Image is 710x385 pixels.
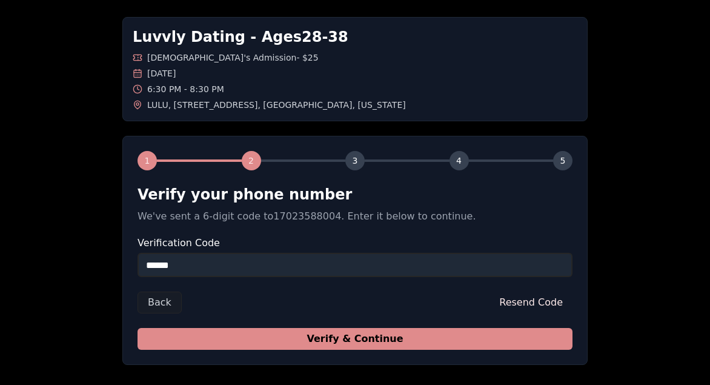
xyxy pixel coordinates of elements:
span: LULU , [STREET_ADDRESS] , [GEOGRAPHIC_DATA] , [US_STATE] [147,99,406,111]
div: 4 [450,151,469,170]
div: 2 [242,151,261,170]
h2: Verify your phone number [138,185,572,204]
span: 6:30 PM - 8:30 PM [147,83,224,95]
div: 3 [345,151,365,170]
button: Resend Code [489,292,572,313]
div: 5 [553,151,572,170]
div: 1 [138,151,157,170]
button: Back [138,292,182,313]
button: Verify & Continue [138,328,572,350]
span: [DEMOGRAPHIC_DATA]'s Admission - $25 [147,52,319,64]
span: [DATE] [147,67,176,79]
h1: Luvvly Dating - Ages 28 - 38 [133,27,577,47]
label: Verification Code [138,238,572,248]
p: We've sent a 6-digit code to 17023588004 . Enter it below to continue. [138,209,572,224]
